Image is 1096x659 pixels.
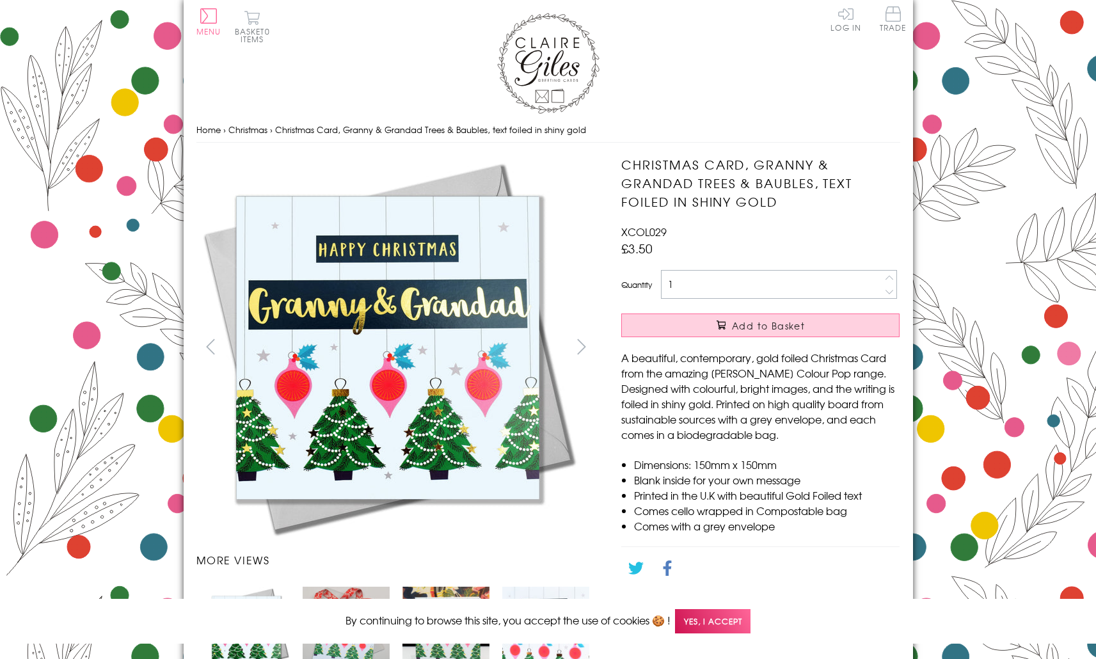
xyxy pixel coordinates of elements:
[880,6,907,34] a: Trade
[235,10,270,43] button: Basket0 items
[621,155,900,210] h1: Christmas Card, Granny & Grandad Trees & Baubles, text foiled in shiny gold
[634,488,900,503] li: Printed in the U.K with beautiful Gold Foiled text
[196,552,596,568] h3: More views
[732,319,805,332] span: Add to Basket
[275,123,586,136] span: Christmas Card, Granny & Grandad Trees & Baubles, text foiled in shiny gold
[621,314,900,337] button: Add to Basket
[196,123,221,136] a: Home
[632,595,756,610] a: Go back to the collection
[621,239,653,257] span: £3.50
[634,503,900,518] li: Comes cello wrapped in Compostable bag
[621,350,900,442] p: A beautiful, contemporary, gold foiled Christmas Card from the amazing [PERSON_NAME] Colour Pop r...
[196,332,225,361] button: prev
[634,518,900,534] li: Comes with a grey envelope
[634,457,900,472] li: Dimensions: 150mm x 150mm
[270,123,273,136] span: ›
[596,155,980,539] img: Christmas Card, Granny & Grandad Trees & Baubles, text foiled in shiny gold
[196,26,221,37] span: Menu
[621,224,667,239] span: XCOL029
[880,6,907,31] span: Trade
[497,13,600,114] img: Claire Giles Greetings Cards
[196,117,900,143] nav: breadcrumbs
[196,155,580,539] img: Christmas Card, Granny & Grandad Trees & Baubles, text foiled in shiny gold
[675,609,751,634] span: Yes, I accept
[567,332,596,361] button: next
[228,123,267,136] a: Christmas
[621,279,652,290] label: Quantity
[223,123,226,136] span: ›
[634,472,900,488] li: Blank inside for your own message
[196,8,221,35] button: Menu
[241,26,270,45] span: 0 items
[830,6,861,31] a: Log In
